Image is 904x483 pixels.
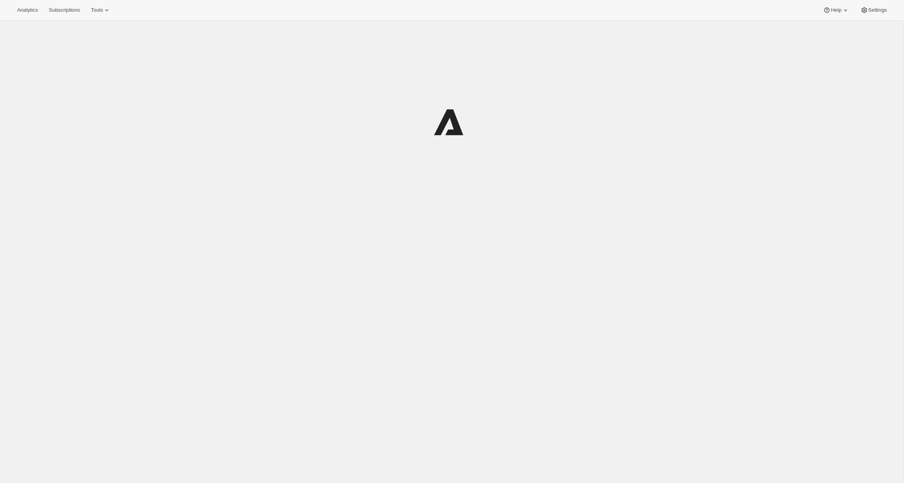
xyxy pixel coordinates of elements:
[91,7,103,13] span: Tools
[868,7,887,13] span: Settings
[49,7,80,13] span: Subscriptions
[12,5,42,16] button: Analytics
[831,7,841,13] span: Help
[818,5,854,16] button: Help
[856,5,892,16] button: Settings
[44,5,85,16] button: Subscriptions
[86,5,115,16] button: Tools
[17,7,38,13] span: Analytics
